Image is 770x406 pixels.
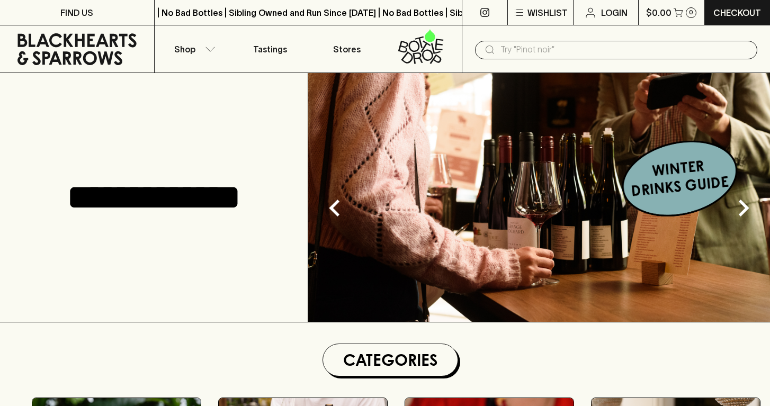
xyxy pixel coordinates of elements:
a: Stores [308,25,385,73]
p: Stores [333,43,361,56]
button: Previous [314,187,356,229]
p: 0 [689,10,693,15]
p: $0.00 [646,6,671,19]
p: Checkout [713,6,761,19]
button: Shop [155,25,231,73]
p: Shop [174,43,195,56]
button: Next [722,187,765,229]
p: Login [601,6,628,19]
p: Wishlist [527,6,568,19]
h1: Categories [327,348,453,372]
img: optimise [308,73,770,322]
a: Tastings [231,25,308,73]
p: Tastings [253,43,287,56]
p: FIND US [60,6,93,19]
input: Try "Pinot noir" [500,41,749,58]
